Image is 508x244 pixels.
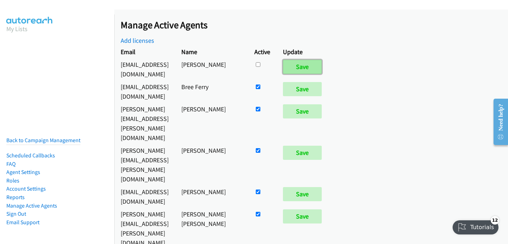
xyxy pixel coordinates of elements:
[6,152,55,159] a: Scheduled Callbacks
[6,169,40,175] a: Agent Settings
[6,210,26,217] a: Sign Out
[175,103,248,144] td: [PERSON_NAME]
[121,19,508,31] h2: Manage Active Agents
[283,187,322,201] input: Save
[283,60,322,74] input: Save
[6,137,80,144] a: Back to Campaign Management
[6,194,25,201] a: Reports
[114,144,175,185] td: [PERSON_NAME][EMAIL_ADDRESS][PERSON_NAME][DOMAIN_NAME]
[114,58,175,80] td: [EMAIL_ADDRESS][DOMAIN_NAME]
[6,185,46,192] a: Account Settings
[121,36,154,45] a: Add licenses
[175,185,248,208] td: [PERSON_NAME]
[114,80,175,103] td: [EMAIL_ADDRESS][DOMAIN_NAME]
[248,45,277,58] th: Active
[283,104,322,118] input: Save
[283,146,322,160] input: Save
[6,25,28,33] a: My Lists
[6,177,19,184] a: Roles
[175,58,248,80] td: [PERSON_NAME]
[175,45,248,58] th: Name
[283,82,322,96] input: Save
[114,103,175,144] td: [PERSON_NAME][EMAIL_ADDRESS][PERSON_NAME][DOMAIN_NAME]
[175,80,248,103] td: Bree Ferry
[448,213,503,239] iframe: Checklist
[6,161,16,167] a: FAQ
[6,202,57,209] a: Manage Active Agents
[114,45,175,58] th: Email
[114,185,175,208] td: [EMAIL_ADDRESS][DOMAIN_NAME]
[283,209,322,223] input: Save
[175,144,248,185] td: [PERSON_NAME]
[6,219,40,226] a: Email Support
[488,94,508,150] iframe: Resource Center
[277,45,331,58] th: Update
